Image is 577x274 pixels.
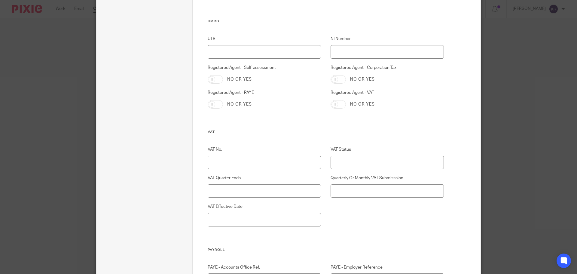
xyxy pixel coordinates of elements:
h3: HMRC [208,19,444,24]
label: VAT Quarter Ends [208,175,321,181]
label: Quarterly Or Monthly VAT Submisssion [331,175,444,181]
label: NI Number [331,36,444,42]
label: Registered Agent - VAT [331,90,444,96]
label: VAT No. [208,146,321,152]
label: VAT Status [331,146,444,152]
h3: VAT [208,130,444,134]
label: PAYE - Employer Reference [331,264,444,270]
h3: Payroll [208,248,444,252]
label: Registered Agent - Self-assessment [208,65,321,71]
label: Registered Agent - PAYE [208,90,321,96]
label: VAT Effective Date [208,204,321,210]
label: UTR [208,36,321,42]
label: PAYE - Accounts Office Ref. [208,264,321,270]
label: Registered Agent - Corporation Tax [331,65,444,71]
label: No or yes [350,76,375,82]
label: No or yes [227,76,252,82]
label: No or yes [350,101,375,107]
label: No or yes [227,101,252,107]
